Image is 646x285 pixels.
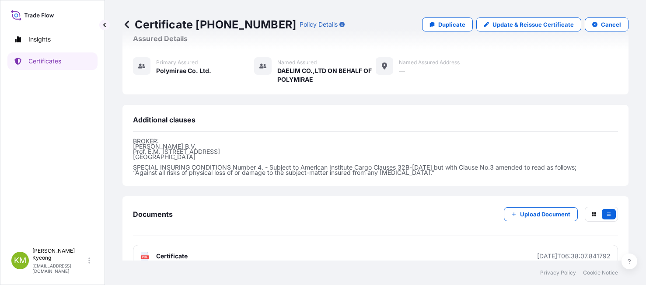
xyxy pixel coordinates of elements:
button: Upload Document [504,207,578,221]
div: [DATE]T06:38:07.841792 [537,252,611,261]
a: Insights [7,31,98,48]
p: BROKER: [PERSON_NAME] B.V. Prof. E.M. [STREET_ADDRESS] [GEOGRAPHIC_DATA] SPECIAL INSURING CONDITI... [133,139,618,175]
p: Insights [28,35,51,44]
text: PDF [142,256,148,259]
a: Update & Reissue Certificate [476,17,581,31]
span: Named Assured [277,59,317,66]
p: Duplicate [438,20,465,29]
span: Named Assured Address [399,59,460,66]
p: Cancel [601,20,621,29]
a: PDFCertificate[DATE]T06:38:07.841792 [133,245,618,268]
span: — [399,66,405,75]
p: Certificate [PHONE_NUMBER] [122,17,296,31]
p: Upload Document [520,210,570,219]
a: Cookie Notice [583,269,618,276]
p: Certificates [28,57,61,66]
p: [PERSON_NAME] Kyeong [32,247,87,261]
span: Primary assured [156,59,198,66]
p: Policy Details [300,20,338,29]
span: DAELIM CO.,LTD ON BEHALF OF POLYMIRAE [277,66,375,84]
p: [EMAIL_ADDRESS][DOMAIN_NAME] [32,263,87,274]
span: KM [14,256,26,265]
a: Certificates [7,52,98,70]
span: Additional clauses [133,115,196,124]
button: Cancel [585,17,629,31]
a: Privacy Policy [540,269,576,276]
a: Duplicate [422,17,473,31]
p: Update & Reissue Certificate [492,20,574,29]
span: Polymirae Co. Ltd. [156,66,211,75]
span: Certificate [156,252,188,261]
span: Documents [133,210,173,219]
